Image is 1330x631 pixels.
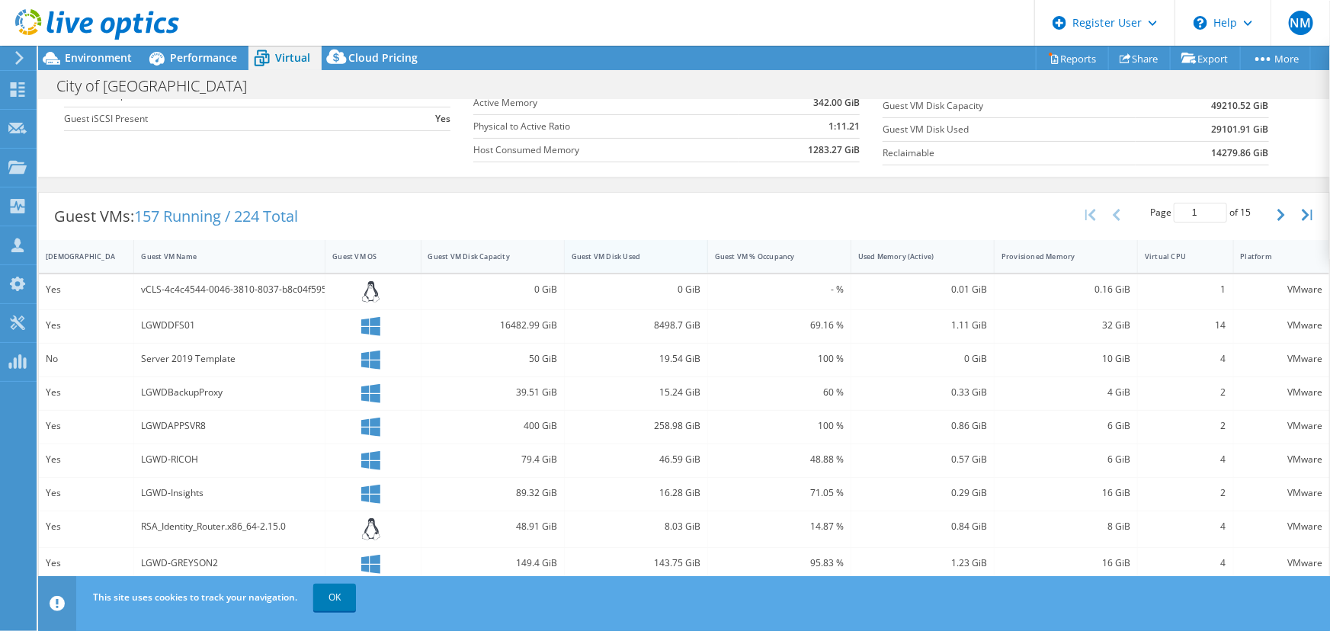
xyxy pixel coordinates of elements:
div: 143.75 GiB [572,555,700,572]
div: LGWDBackupProxy [141,384,318,401]
div: RSA_Identity_Router.x86_64-2.15.0 [141,518,318,535]
a: Export [1170,46,1241,70]
div: 149.4 GiB [428,555,557,572]
b: 1283.27 GiB [808,143,860,158]
span: Performance [170,50,237,65]
div: VMware [1241,317,1322,334]
div: 8 GiB [1002,518,1130,535]
div: LGWD-GREYSON2 [141,555,318,572]
div: 48.88 % [715,451,844,468]
div: Guest VM Disk Used [572,251,682,261]
div: VMware [1241,555,1322,572]
span: Virtual [275,50,310,65]
div: Virtual CPU [1145,251,1207,261]
div: Yes [46,485,127,501]
div: 16482.99 GiB [428,317,557,334]
div: VMware [1241,518,1322,535]
div: 32 GiB [1002,317,1130,334]
div: Platform [1241,251,1304,261]
div: 89.32 GiB [428,485,557,501]
div: No [46,351,127,367]
div: LGWD-Insights [141,485,318,501]
div: Guest VM Disk Capacity [428,251,539,261]
div: VMware [1241,485,1322,501]
div: Guest VMs: [39,193,313,240]
h1: City of [GEOGRAPHIC_DATA] [50,78,271,94]
a: Reports [1036,46,1109,70]
div: VMware [1241,351,1322,367]
b: 29101.91 GiB [1212,122,1269,137]
div: 258.98 GiB [572,418,700,434]
div: 95.83 % [715,555,844,572]
b: 14279.86 GiB [1212,146,1269,161]
div: Yes [46,518,127,535]
span: Environment [65,50,132,65]
div: 8498.7 GiB [572,317,700,334]
div: 4 [1145,518,1226,535]
div: 0.16 GiB [1002,281,1130,298]
div: 0 GiB [428,281,557,298]
div: Yes [46,384,127,401]
div: 16 GiB [1002,555,1130,572]
div: Guest VM Name [141,251,300,261]
div: 2 [1145,418,1226,434]
label: Host Consumed Memory [473,143,739,158]
span: Page of [1150,203,1251,223]
span: This site uses cookies to track your navigation. [93,591,297,604]
div: 2 [1145,485,1226,501]
div: Yes [46,317,127,334]
div: 6 GiB [1002,451,1130,468]
div: 1.23 GiB [858,555,987,572]
div: 15.24 GiB [572,384,700,401]
div: Yes [46,451,127,468]
input: jump to page [1174,203,1227,223]
div: VMware [1241,281,1322,298]
div: - % [715,281,844,298]
div: Server 2019 Template [141,351,318,367]
b: Yes [435,111,450,127]
div: 6 GiB [1002,418,1130,434]
div: 4 GiB [1002,384,1130,401]
div: LGWDDFS01 [141,317,318,334]
span: NM [1289,11,1313,35]
div: 39.51 GiB [428,384,557,401]
label: Guest iSCSI Present [64,111,357,127]
div: 71.05 % [715,485,844,501]
div: 100 % [715,418,844,434]
span: Cloud Pricing [348,50,418,65]
div: 0.33 GiB [858,384,987,401]
div: LGWD-RICOH [141,451,318,468]
div: 0.86 GiB [858,418,987,434]
b: 1:11.21 [828,119,860,134]
a: Share [1108,46,1171,70]
div: Yes [46,418,127,434]
div: Guest VM OS [332,251,395,261]
span: 15 [1240,206,1251,219]
label: Guest VM Disk Capacity [883,98,1136,114]
b: 49210.52 GiB [1212,98,1269,114]
div: vCLS-4c4c4544-0046-3810-8037-b8c04f595333 [141,281,318,298]
div: 10 GiB [1002,351,1130,367]
div: 0 GiB [858,351,987,367]
label: Active Memory [473,95,739,111]
svg: \n [1194,16,1207,30]
div: 0.29 GiB [858,485,987,501]
div: 8.03 GiB [572,518,700,535]
div: 14.87 % [715,518,844,535]
div: VMware [1241,451,1322,468]
label: Reclaimable [883,146,1136,161]
div: 46.59 GiB [572,451,700,468]
label: Guest VM Disk Used [883,122,1136,137]
div: 0.57 GiB [858,451,987,468]
div: 1.11 GiB [858,317,987,334]
div: Provisioned Memory [1002,251,1112,261]
div: 0 GiB [572,281,700,298]
div: 4 [1145,351,1226,367]
b: 342.00 GiB [813,95,860,111]
div: 4 [1145,555,1226,572]
div: 60 % [715,384,844,401]
div: LGWDAPPSVR8 [141,418,318,434]
div: VMware [1241,384,1322,401]
div: 1 [1145,281,1226,298]
div: 16.28 GiB [572,485,700,501]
